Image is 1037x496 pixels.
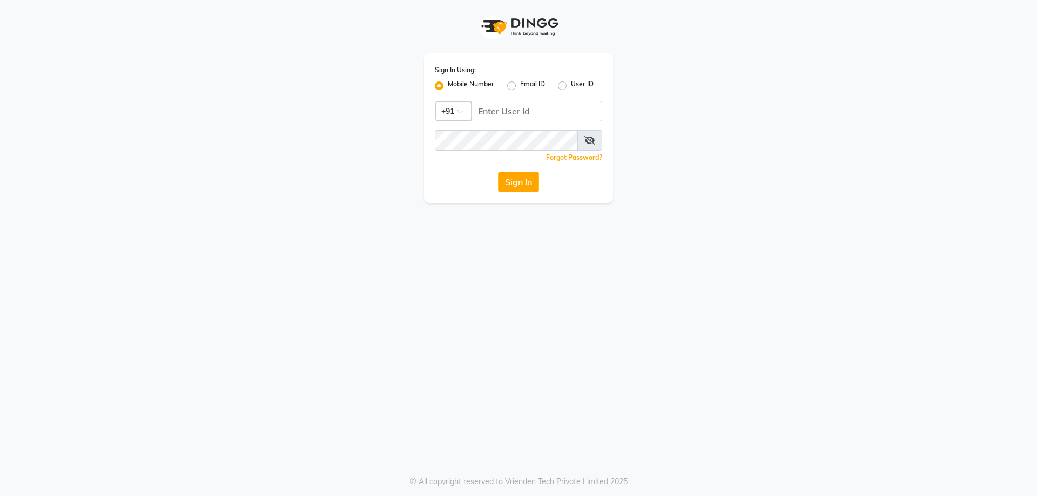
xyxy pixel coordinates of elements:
button: Sign In [498,172,539,192]
label: Sign In Using: [435,65,476,75]
input: Username [435,130,578,151]
img: logo1.svg [475,11,562,43]
input: Username [471,101,602,121]
label: User ID [571,79,594,92]
a: Forgot Password? [546,153,602,161]
label: Mobile Number [448,79,494,92]
label: Email ID [520,79,545,92]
